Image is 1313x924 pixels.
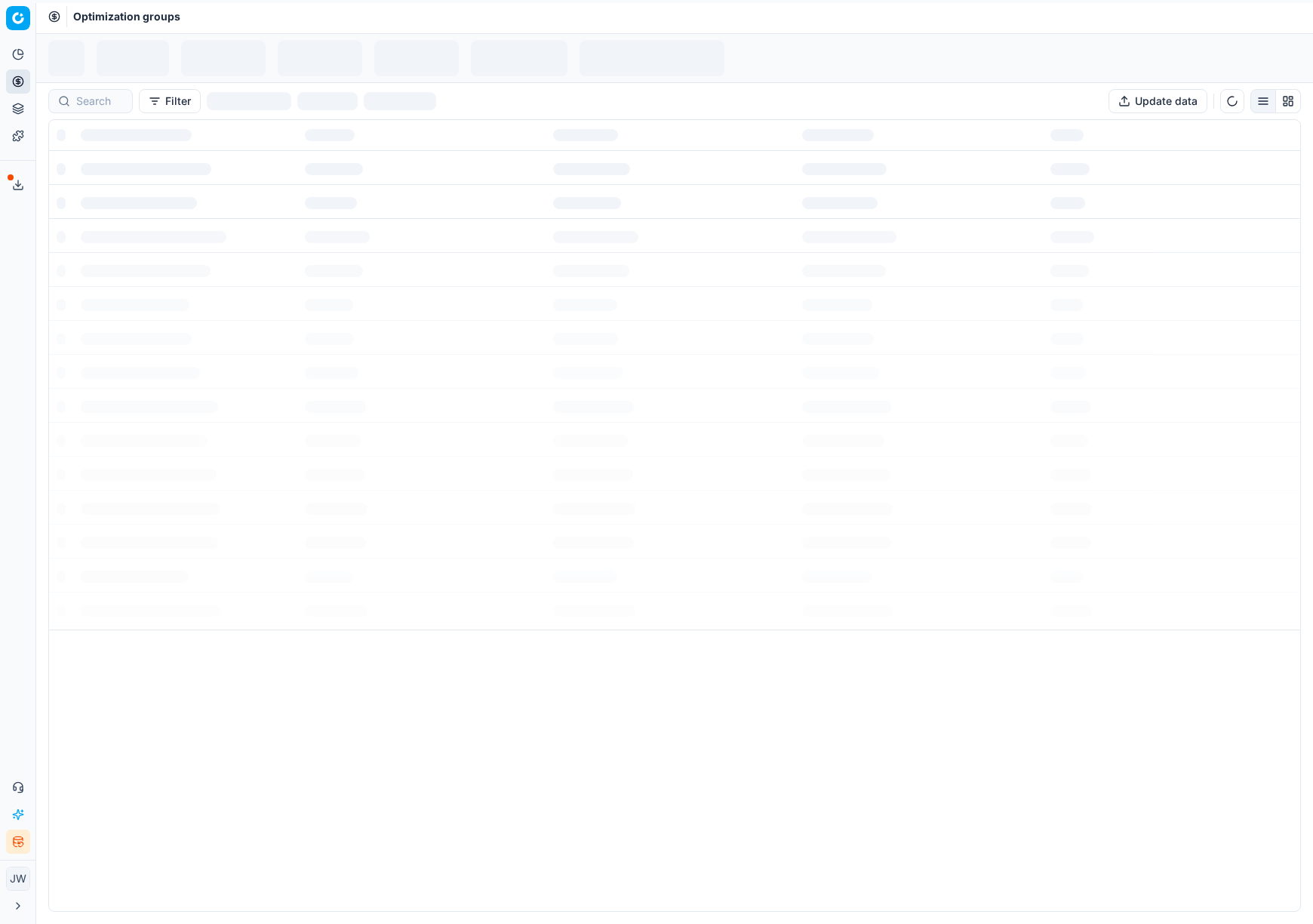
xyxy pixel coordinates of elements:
[73,9,180,24] nav: breadcrumb
[7,867,29,890] span: JW
[76,94,123,109] input: Search
[73,9,180,24] span: Optimization groups
[6,867,30,891] button: JW
[139,89,201,113] button: Filter
[1109,89,1207,113] button: Update data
